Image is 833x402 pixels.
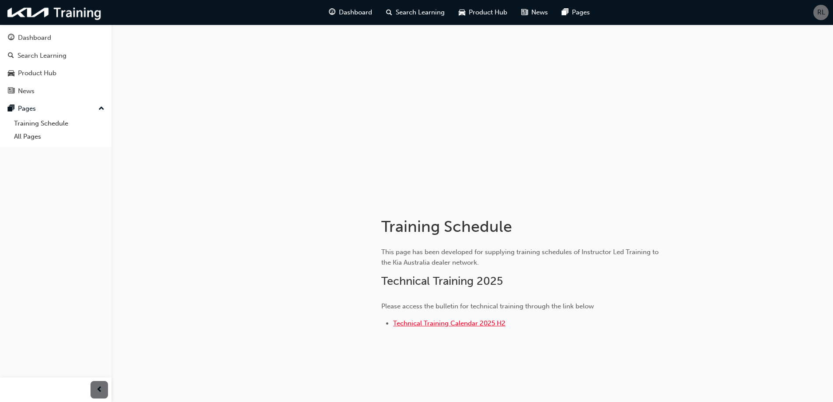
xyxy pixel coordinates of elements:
[562,7,568,18] span: pages-icon
[459,7,465,18] span: car-icon
[3,48,108,64] a: Search Learning
[3,30,108,46] a: Dashboard
[18,104,36,114] div: Pages
[8,70,14,77] span: car-icon
[555,3,597,21] a: pages-iconPages
[3,65,108,81] a: Product Hub
[8,105,14,113] span: pages-icon
[521,7,528,18] span: news-icon
[339,7,372,17] span: Dashboard
[17,51,66,61] div: Search Learning
[18,86,35,96] div: News
[8,34,14,42] span: guage-icon
[3,28,108,101] button: DashboardSearch LearningProduct HubNews
[452,3,514,21] a: car-iconProduct Hub
[572,7,590,17] span: Pages
[396,7,445,17] span: Search Learning
[322,3,379,21] a: guage-iconDashboard
[381,302,594,310] span: Please access the bulletin for technical training through the link below
[96,385,103,395] span: prev-icon
[469,7,507,17] span: Product Hub
[3,83,108,99] a: News
[3,101,108,117] button: Pages
[393,319,505,327] a: Technical Training Calendar 2025 H2
[10,130,108,143] a: All Pages
[514,3,555,21] a: news-iconNews
[8,52,14,60] span: search-icon
[386,7,392,18] span: search-icon
[18,33,51,43] div: Dashboard
[813,5,829,20] button: RL
[10,117,108,130] a: Training Schedule
[18,68,56,78] div: Product Hub
[531,7,548,17] span: News
[381,274,503,288] span: Technical Training 2025
[98,103,105,115] span: up-icon
[379,3,452,21] a: search-iconSearch Learning
[817,7,825,17] span: RL
[329,7,335,18] span: guage-icon
[8,87,14,95] span: news-icon
[381,248,660,266] span: This page has been developed for supplying training schedules of Instructor Led Training to the K...
[381,217,668,236] h1: Training Schedule
[4,3,105,21] img: kia-training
